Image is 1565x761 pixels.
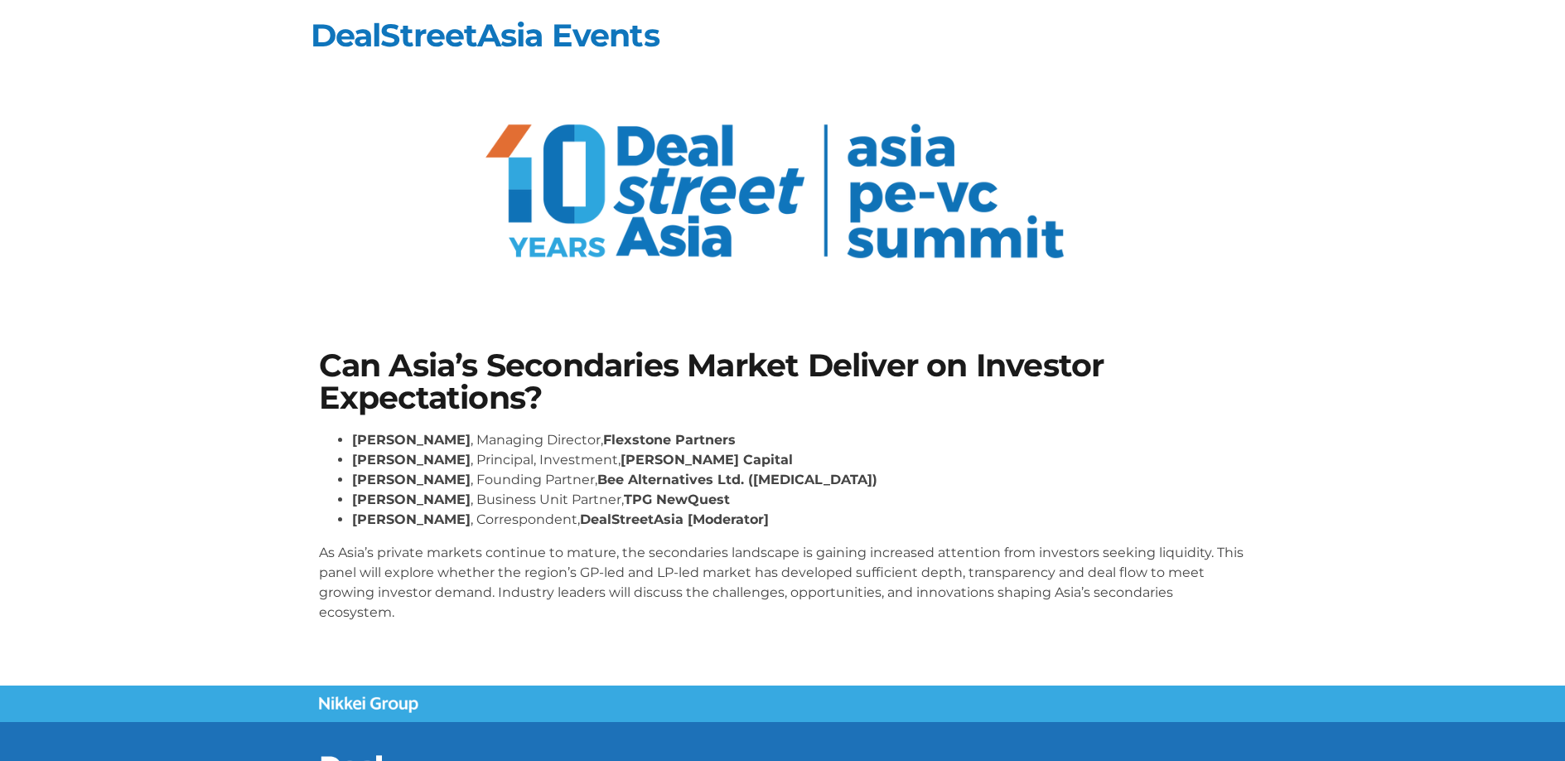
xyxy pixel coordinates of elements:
strong: [PERSON_NAME] [352,472,471,487]
strong: Flexstone Partners [603,432,736,448]
h1: Can Asia’s Secondaries Market Deliver on Investor Expectations? [319,350,1247,414]
li: , Business Unit Partner, [352,490,1247,510]
strong: DealStreetAsia [Moderator] [580,511,769,527]
li: , Principal, Investment, [352,450,1247,470]
li: , Founding Partner, [352,470,1247,490]
strong: [PERSON_NAME] [352,492,471,507]
strong: Bee Alternatives Ltd. ([MEDICAL_DATA]) [597,472,877,487]
li: , Managing Director, [352,430,1247,450]
strong: [PERSON_NAME] [352,511,471,527]
strong: [PERSON_NAME] Capital [621,452,793,468]
p: As Asia’s private markets continue to mature, the secondaries landscape is gaining increased atte... [319,543,1247,623]
strong: [PERSON_NAME] [352,432,471,448]
a: DealStreetAsia Events [311,16,659,55]
li: , Correspondent, [352,510,1247,530]
strong: TPG NewQuest [624,492,730,507]
img: Nikkei Group [319,696,418,713]
strong: [PERSON_NAME] [352,452,471,468]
